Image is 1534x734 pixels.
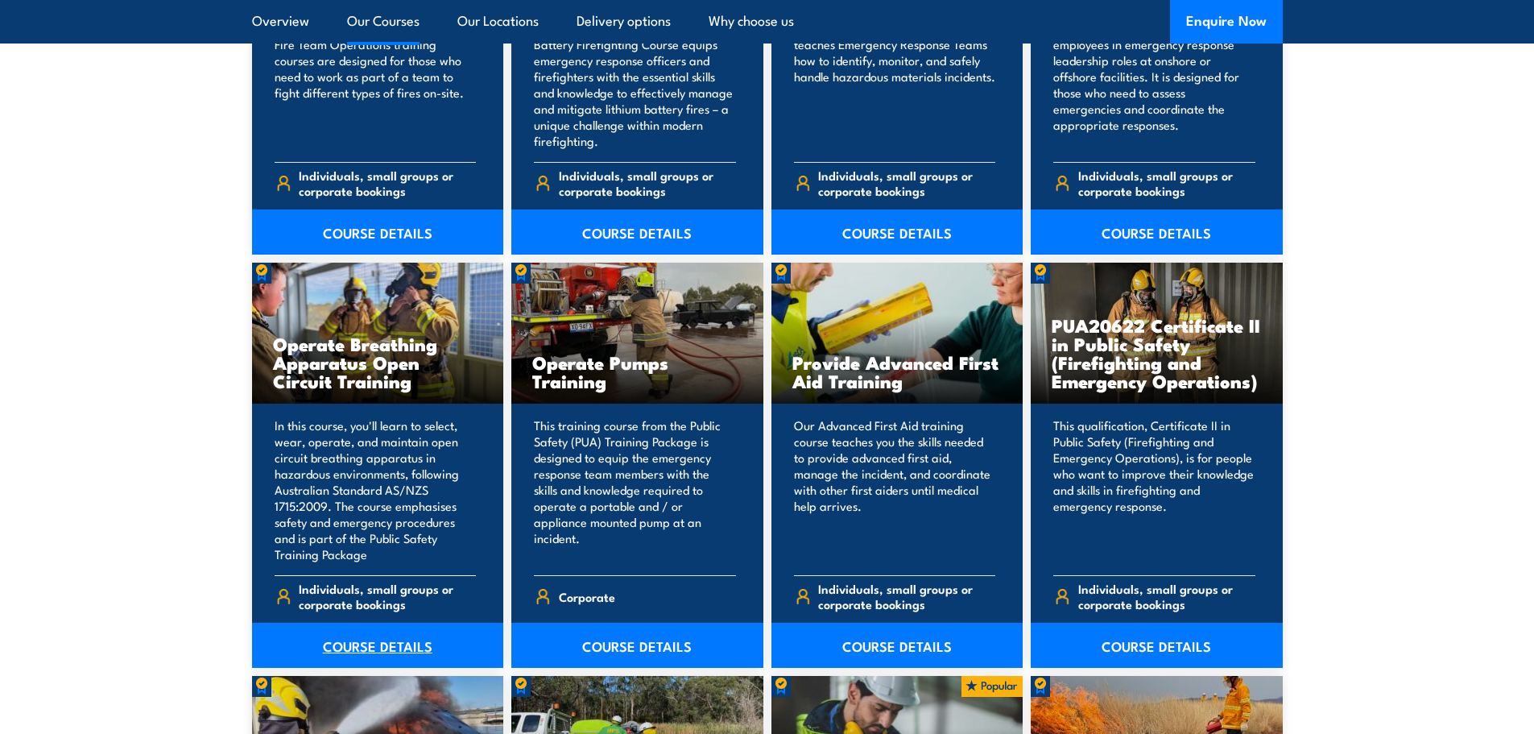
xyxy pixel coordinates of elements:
h3: Operate Breathing Apparatus Open Circuit Training [273,334,483,390]
span: Individuals, small groups or corporate bookings [1078,581,1255,612]
h3: Provide Advanced First Aid Training [792,353,1003,390]
a: COURSE DETAILS [511,209,763,255]
span: Individuals, small groups or corporate bookings [559,168,736,198]
span: Individuals, small groups or corporate bookings [818,581,995,612]
span: Individuals, small groups or corporate bookings [1078,168,1255,198]
a: COURSE DETAILS [1031,209,1283,255]
p: This qualification, Certificate II in Public Safety (Firefighting and Emergency Operations), is f... [1053,417,1255,562]
p: Our nationally accredited Conduct Fire Team Operations training courses are designed for those wh... [275,20,477,149]
h3: PUA20622 Certificate II in Public Safety (Firefighting and Emergency Operations) [1052,316,1262,390]
p: Our Advanced First Aid training course teaches you the skills needed to provide advanced first ai... [794,417,996,562]
span: Individuals, small groups or corporate bookings [299,581,476,612]
a: COURSE DETAILS [771,623,1023,668]
p: Our Future Energies & Lithium Battery Firefighting Course equips emergency response officers and ... [534,20,736,149]
a: COURSE DETAILS [252,209,504,255]
p: This training program is for employees in emergency response leadership roles at onshore or offsh... [1053,20,1255,149]
h3: Operate Pumps Training [532,353,742,390]
p: In this course, you'll learn to select, wear, operate, and maintain open circuit breathing appara... [275,417,477,562]
a: COURSE DETAILS [511,623,763,668]
a: COURSE DETAILS [252,623,504,668]
span: Corporate [559,584,615,609]
p: This training course from the Public Safety (PUA) Training Package is designed to equip the emerg... [534,417,736,562]
p: Our HAZMAT Response course teaches Emergency Response Teams how to identify, monitor, and safely ... [794,20,996,149]
a: COURSE DETAILS [1031,623,1283,668]
span: Individuals, small groups or corporate bookings [818,168,995,198]
span: Individuals, small groups or corporate bookings [299,168,476,198]
a: COURSE DETAILS [771,209,1023,255]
